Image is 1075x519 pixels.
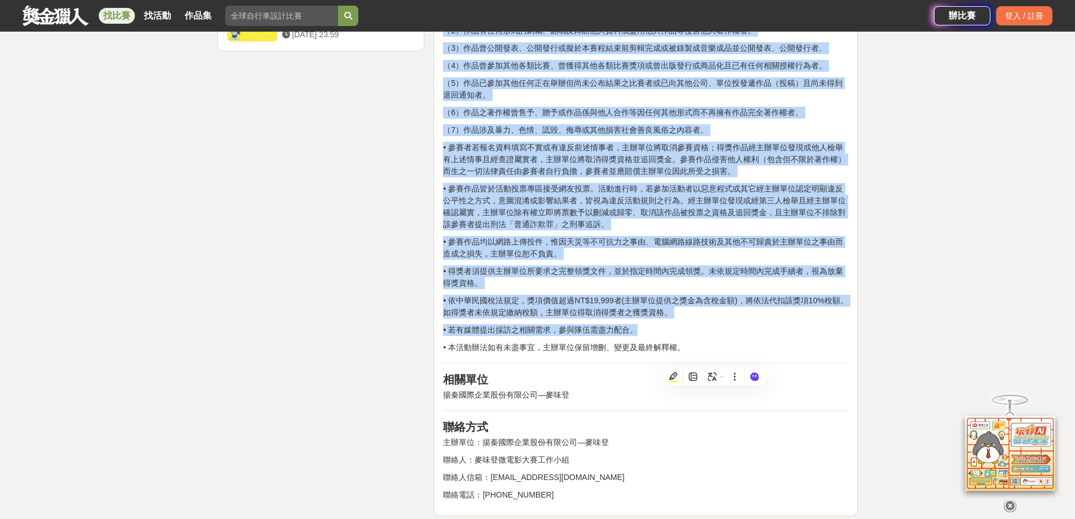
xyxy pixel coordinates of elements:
[443,342,848,354] p: • 本活動辦法如有未盡事宜，主辦單位保留增刪、變更及最終解釋權。
[99,8,135,24] a: 找比賽
[443,107,848,119] p: （6）作品之著作權曾售予、贈予或作品係與他人合作等因任何其他形式而不再擁有作品完全著作權者。
[443,373,488,386] strong: 相關單位
[443,389,848,401] p: 揚秦國際企業股份有限公司—麥味登
[934,6,990,25] a: 辦比賽
[443,421,488,433] strong: 聯絡方式
[965,416,1055,491] img: d2146d9a-e6f6-4337-9592-8cefde37ba6b.png
[443,42,848,54] p: （3）作品曾公開發表、公開發行或擬於本賽程結束前剪輯完成或被錄製成音樂成品並公開發表、公開發行者。
[443,472,848,483] p: 聯絡人信箱：[EMAIL_ADDRESS][DOMAIN_NAME]
[225,6,338,26] input: 全球自行車設計比賽
[180,8,216,24] a: 作品集
[443,437,848,448] p: 主辦單位：揚秦國際企業股份有限公司—麥味登
[443,489,848,501] p: 聯絡電話：[PHONE_NUMBER]
[443,60,848,72] p: （4）作品曾參加其他各類比賽、曾獲得其他各類比賽獎項或曾出版發行或商品化且已有任何相關授權行為者。
[443,454,848,466] p: 聯絡人：麥味登微電影大賽工作小組
[443,324,848,336] p: • 若有媒體提出採訪之相關需求，參與隊伍需盡力配合。
[443,183,848,230] p: • 參賽作品皆於活動投票專區接受網友投票。活動進行時，若參加活動者以惡意程式或其它經主辦單位認定明顯違反公平性之方式，意圖混淆或影響結果者，皆視為違反活動規則之行為。經主辦單位發現或經第三人檢舉...
[443,77,848,101] p: （5）作品已參加其他任何正在舉辦但尚未公布結果之比賽者或已向其他公司、單位投發遞作品（投稿）且尚未得到退回通知者。
[443,295,848,319] p: • 依中華民國稅法規定，獎項價值超過NT$19,999者(主辦單位提供之獎金為含稅金額)，將依法代扣該獎項10%稅額。如得獎者未依規定繳納稅額，主辦單位得取消得獎者之獲獎資格。
[139,8,175,24] a: 找活動
[443,236,848,260] p: • 參賽作品均以網路上傳投件，惟因天災等不可抗力之事由、電腦網路線路技術及其他不可歸責於主辦單位之事由而造成之損失，主辦單位恕不負責。
[443,265,848,289] p: • 得獎者須提供主辦單位所要求之完整領獎文件，並於指定時間內完成領獎。未依規定時間內完成手續者，視為放棄得獎資格。
[996,6,1052,25] div: 登入 / 註冊
[443,124,848,136] p: （7）作品涉及暴力、色情、詆毀、侮辱或其他損害社會善良風俗之內容者。
[282,29,411,41] div: [DATE] 23:59
[443,142,848,177] p: • 參賽者若報名資料填寫不實或有違反前述情事者，主辦單位將取消參賽資格；得獎作品經主辦單位發現或他人檢舉有上述情事且經查證屬實者，主辦單位將取消得獎資格並追回獎金。參賽作品侵害他人權利（包含但不...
